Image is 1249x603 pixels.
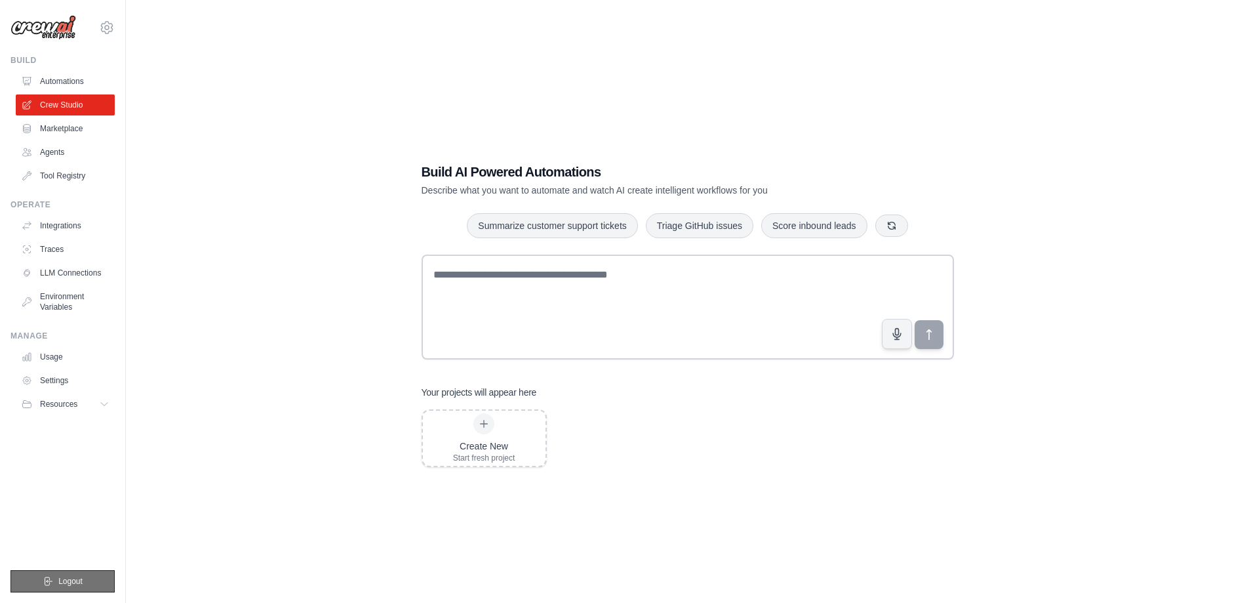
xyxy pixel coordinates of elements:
[1183,540,1249,603] iframe: Chat Widget
[422,184,862,197] p: Describe what you want to automate and watch AI create intelligent workflows for you
[875,215,908,237] button: Get new suggestions
[422,163,862,181] h1: Build AI Powered Automations
[16,71,115,92] a: Automations
[422,386,537,399] h3: Your projects will appear here
[40,399,77,409] span: Resources
[453,440,515,453] div: Create New
[16,394,115,415] button: Resources
[10,331,115,341] div: Manage
[58,576,83,587] span: Logout
[882,319,912,349] button: Click to speak your automation idea
[16,215,115,236] a: Integrations
[1183,540,1249,603] div: Виджет чата
[16,286,115,318] a: Environment Variables
[16,118,115,139] a: Marketplace
[453,453,515,463] div: Start fresh project
[761,213,867,238] button: Score inbound leads
[16,262,115,283] a: LLM Connections
[646,213,753,238] button: Triage GitHub issues
[467,213,637,238] button: Summarize customer support tickets
[10,199,115,210] div: Operate
[16,142,115,163] a: Agents
[16,94,115,115] a: Crew Studio
[10,15,76,40] img: Logo
[16,346,115,367] a: Usage
[10,55,115,66] div: Build
[16,370,115,391] a: Settings
[10,570,115,593] button: Logout
[16,239,115,260] a: Traces
[16,165,115,186] a: Tool Registry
